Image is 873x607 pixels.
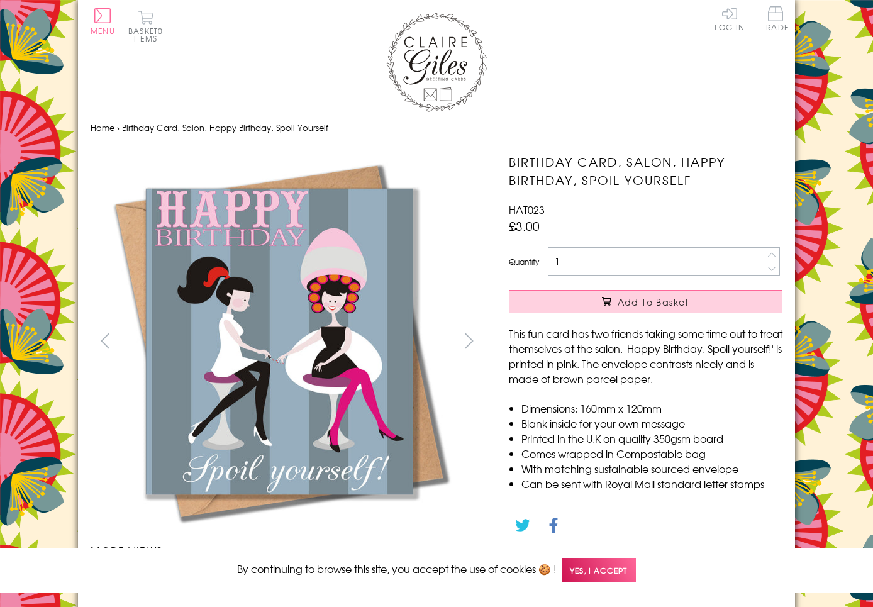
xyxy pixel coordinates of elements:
p: This fun card has two friends taking some time out to treat themselves at the salon. 'Happy Birth... [509,326,782,386]
img: Claire Giles Greetings Cards [386,13,487,112]
nav: breadcrumbs [91,115,782,141]
span: Add to Basket [618,296,689,308]
li: Can be sent with Royal Mail standard letter stamps [521,476,782,491]
label: Quantity [509,256,539,267]
a: Log In [715,6,745,31]
li: Comes wrapped in Compostable bag [521,446,782,461]
button: next [455,326,484,355]
span: HAT023 [509,202,545,217]
h1: Birthday Card, Salon, Happy Birthday, Spoil Yourself [509,153,782,189]
img: Birthday Card, Salon, Happy Birthday, Spoil Yourself [91,153,468,530]
span: › [117,121,120,133]
a: Trade [762,6,789,33]
span: Menu [91,25,115,36]
h3: More views [91,543,484,558]
span: Birthday Card, Salon, Happy Birthday, Spoil Yourself [122,121,328,133]
li: With matching sustainable sourced envelope [521,461,782,476]
button: Add to Basket [509,290,782,313]
li: Printed in the U.K on quality 350gsm board [521,431,782,446]
span: Trade [762,6,789,31]
li: Dimensions: 160mm x 120mm [521,401,782,416]
button: Menu [91,8,115,35]
span: £3.00 [509,217,540,235]
a: Home [91,121,114,133]
span: 0 items [134,25,163,44]
button: Basket0 items [128,10,163,42]
li: Blank inside for your own message [521,416,782,431]
button: prev [91,326,119,355]
span: Yes, I accept [562,558,636,582]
